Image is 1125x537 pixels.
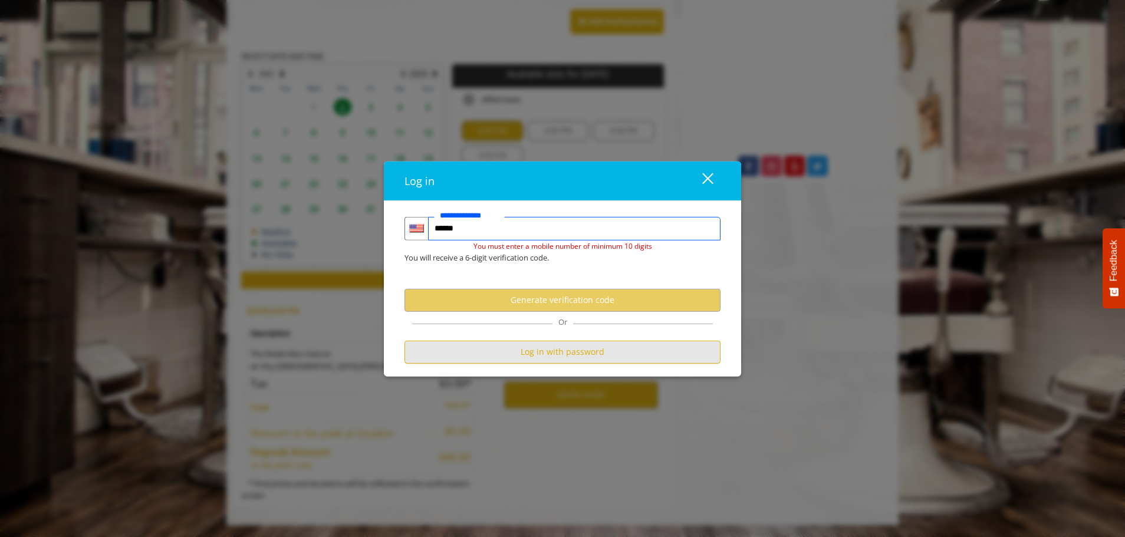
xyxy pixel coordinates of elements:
[1108,240,1119,281] span: Feedback
[404,288,721,311] button: Generate verification code
[404,240,721,251] div: You must enter a mobile number of minimum 10 digits
[404,340,721,363] button: Log in with password
[552,316,573,327] span: Or
[404,216,428,240] div: Country
[396,252,712,264] div: You will receive a 6-digit verification code.
[689,172,712,190] div: close dialog
[404,173,435,187] span: Log in
[680,169,721,193] button: close dialog
[1103,228,1125,308] button: Feedback - Show survey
